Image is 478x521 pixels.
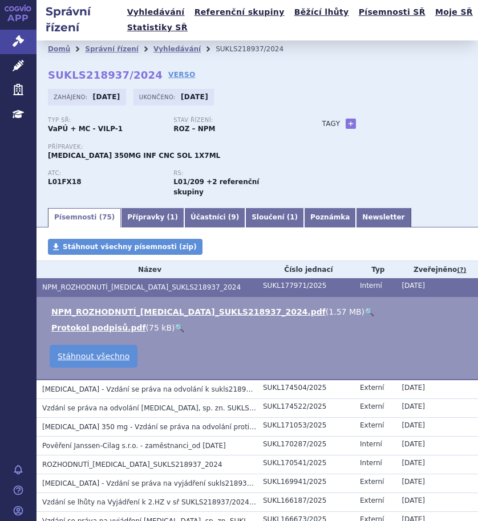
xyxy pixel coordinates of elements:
strong: ROZ – NPM [173,125,215,133]
td: SUKL170541/2025 [257,455,354,474]
strong: VaPÚ + MC - VILP-1 [48,125,123,133]
th: Název [37,261,257,278]
td: SUKL166187/2025 [257,493,354,512]
a: Newsletter [356,208,411,227]
p: Přípravek: [48,144,299,150]
h2: Správní řízení [37,3,124,35]
th: Zveřejněno [396,261,478,278]
span: Externí [360,478,384,486]
p: Typ SŘ: [48,117,162,124]
td: [DATE] [396,380,478,399]
a: + [346,119,356,129]
a: Poznámka [304,208,356,227]
a: NPM_ROZHODNUTÍ_[MEDICAL_DATA]_SUKLS218937_2024.pdf [51,307,326,316]
span: RYBREVANT - Vzdání se práva na odvolání k sukls218937/2024 [42,385,274,393]
a: Vyhledávání [153,45,201,53]
a: Správní řízení [85,45,139,53]
a: Účastníci (9) [184,208,245,227]
span: 1 [170,213,175,221]
td: SUKL174504/2025 [257,380,354,399]
a: Přípravky (1) [121,208,184,227]
td: SUKL177971/2025 [257,278,354,297]
span: 9 [231,213,236,221]
span: Externí [360,496,384,504]
a: Sloučení (1) [245,208,304,227]
td: [DATE] [396,493,478,512]
td: [DATE] [396,437,478,455]
td: [DATE] [396,278,478,297]
strong: +2 referenční skupiny [173,178,259,196]
abbr: (?) [457,266,466,274]
a: Běžící lhůty [291,5,353,20]
span: Interní [360,282,382,290]
td: [DATE] [396,455,478,474]
a: Statistiky SŘ [124,20,191,35]
span: 75 kB [149,323,172,332]
span: Pověření Janssen-Cilag s.r.o. - zaměstnanci_od 03.03.2025 [42,442,226,450]
a: VERSO [168,69,196,80]
span: NPM_ROZHODNUTÍ_RYBREVANT_SUKLS218937_2024 [42,283,241,291]
a: Protokol podpisů.pdf [51,323,146,332]
span: Stáhnout všechny písemnosti (zip) [63,243,197,251]
span: Rybrevant 350 mg - Vzdání se práva na odvolání proti Rozhodnutí SUKLS218937/2024 [42,423,360,431]
span: Interní [360,459,382,467]
a: Písemnosti (75) [48,208,121,227]
span: Externí [360,384,384,392]
h3: Tagy [322,117,340,131]
td: [DATE] [396,418,478,437]
a: 🔍 [175,323,184,332]
strong: [DATE] [181,93,208,101]
td: [DATE] [396,474,478,493]
span: Vzdání se práva na odvolání RYBREVANT, sp. zn. SUKLS218937/2024 [42,404,295,412]
strong: amivantamab k léčbě pokročilého NSCLC s pozitivitou EGFR mutace v kombinaci s karboplatinou a pem... [173,178,204,186]
span: Interní [360,440,382,448]
span: Ukončeno: [139,92,178,101]
a: Vyhledávání [124,5,188,20]
strong: AMIVANTAMAB [48,178,82,186]
a: 🔍 [364,307,374,316]
a: Stáhnout všechny písemnosti (zip) [48,239,202,255]
td: SUKL171053/2025 [257,418,354,437]
span: ROZHODNUTÍ_RYBREVANT_SUKLS218937_2024 [42,461,222,469]
li: SUKLS218937/2024 [216,40,298,58]
strong: SUKLS218937/2024 [48,69,163,81]
span: Zahájeno: [54,92,90,101]
th: Číslo jednací [257,261,354,278]
a: Moje SŘ [432,5,476,20]
span: Vzdání se lhůty na Vyjádření k 2.HZ v sř SUKLS218937/2024, LP RYBREVANT [42,498,321,506]
span: Externí [360,402,384,410]
span: [MEDICAL_DATA] 350MG INF CNC SOL 1X7ML [48,152,220,160]
span: 75 [102,213,112,221]
p: Stav řízení: [173,117,287,124]
a: Referenční skupiny [191,5,288,20]
td: SUKL170287/2025 [257,437,354,455]
strong: [DATE] [93,93,120,101]
a: Domů [48,45,70,53]
span: 1 [290,213,294,221]
td: SUKL169941/2025 [257,474,354,493]
p: RS: [173,170,287,177]
span: 1.57 MB [329,307,361,316]
span: RYBREVANT - Vzdání se práva na vyjádření sukls218937/2024 [42,479,271,487]
a: Stáhnout všechno [50,345,137,368]
a: Písemnosti SŘ [355,5,429,20]
p: ATC: [48,170,162,177]
span: Externí [360,421,384,429]
td: SUKL174522/2025 [257,399,354,418]
li: ( ) [51,306,467,318]
li: ( ) [51,322,467,333]
th: Typ [354,261,396,278]
td: [DATE] [396,399,478,418]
